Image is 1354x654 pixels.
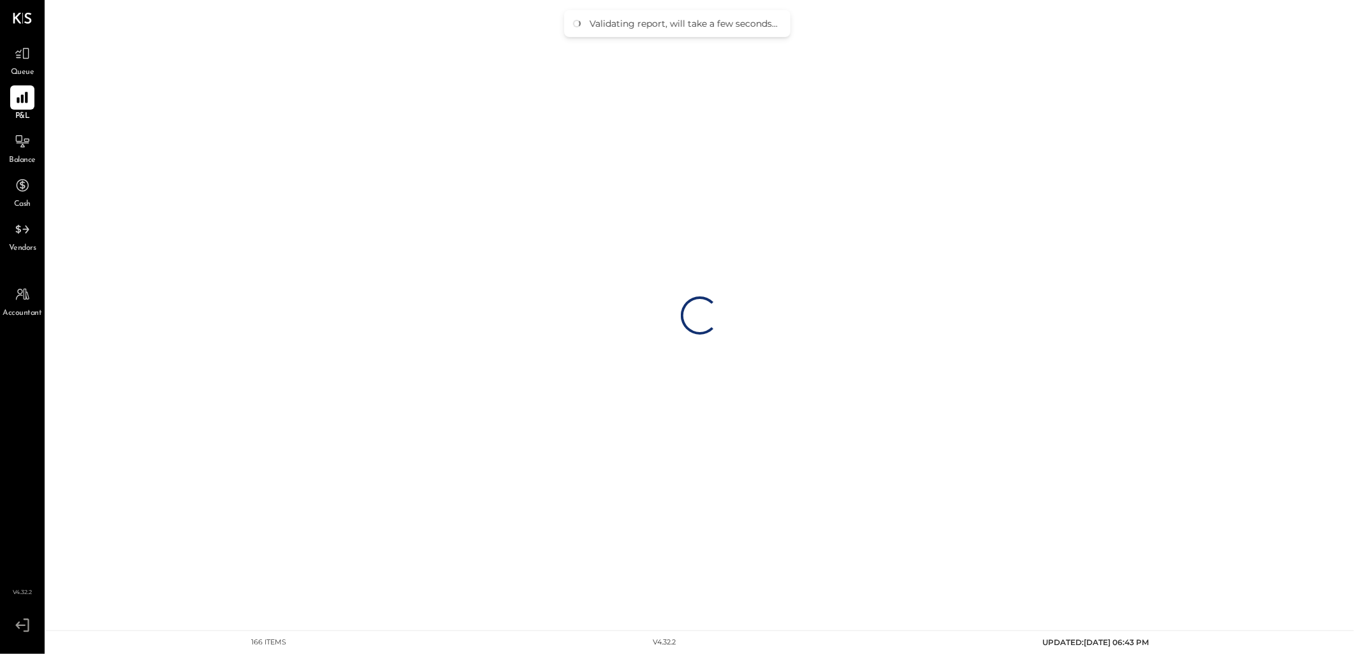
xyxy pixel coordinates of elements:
span: Vendors [9,243,36,254]
span: UPDATED: [DATE] 06:43 PM [1042,637,1149,647]
a: Cash [1,173,44,210]
div: Validating report, will take a few seconds... [590,18,778,29]
a: Queue [1,41,44,78]
div: v 4.32.2 [653,637,676,648]
span: P&L [15,111,30,122]
a: Accountant [1,282,44,319]
a: Vendors [1,217,44,254]
span: Queue [11,67,34,78]
span: Balance [9,155,36,166]
a: Balance [1,129,44,166]
span: Accountant [3,308,42,319]
a: P&L [1,85,44,122]
div: 166 items [251,637,286,648]
span: Cash [14,199,31,210]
